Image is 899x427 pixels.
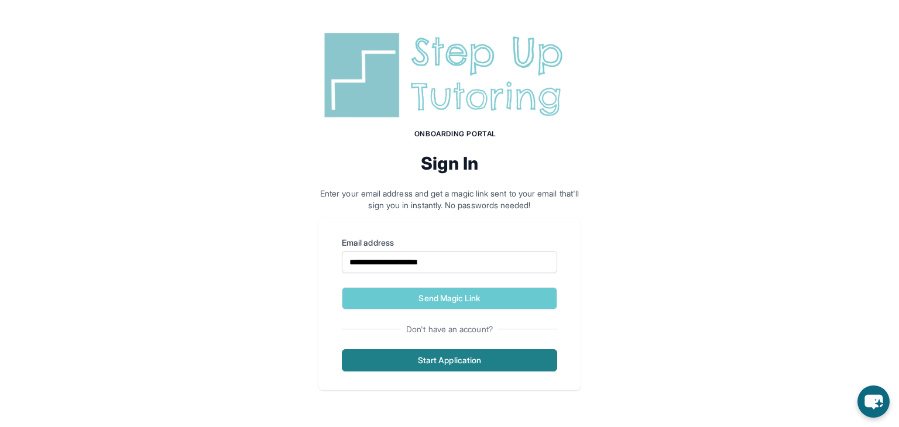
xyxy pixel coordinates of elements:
img: Step Up Tutoring horizontal logo [318,28,581,122]
h2: Sign In [318,153,581,174]
button: Send Magic Link [342,287,557,309]
label: Email address [342,237,557,249]
h1: Onboarding Portal [330,129,581,139]
button: chat-button [857,385,890,418]
p: Enter your email address and get a magic link sent to your email that'll sign you in instantly. N... [318,188,581,211]
button: Start Application [342,349,557,371]
span: Don't have an account? [402,323,497,335]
